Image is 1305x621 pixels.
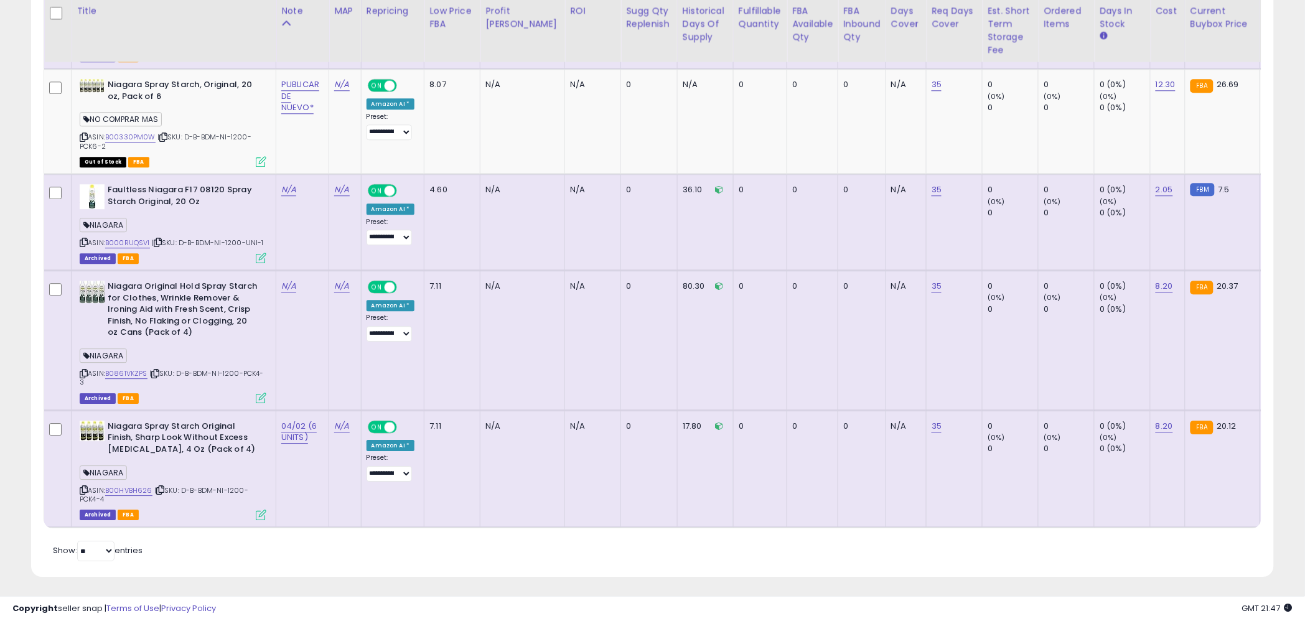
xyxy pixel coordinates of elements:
[1156,184,1173,196] a: 2.05
[367,98,415,110] div: Amazon AI *
[1044,102,1094,113] div: 0
[988,443,1038,454] div: 0
[485,4,559,30] div: Profit [PERSON_NAME]
[80,485,248,504] span: | SKU: D-B-BDM-NI-1200-PCK4-4
[367,314,415,342] div: Preset:
[1100,432,1117,442] small: (0%)
[1044,281,1094,292] div: 0
[485,184,555,195] div: N/A
[367,203,415,215] div: Amazon AI *
[1044,207,1094,218] div: 0
[108,79,259,105] b: Niagara Spray Starch, Original, 20 oz, Pack of 6
[281,4,324,17] div: Note
[792,421,828,432] div: 0
[80,465,127,480] span: NIAGARA
[683,79,724,90] div: N/A
[80,281,105,303] img: 51-CEdQ64PL._SL40_.jpg
[932,184,942,196] a: 35
[792,281,828,292] div: 0
[932,420,942,432] a: 35
[369,282,385,292] span: ON
[395,185,414,196] span: OFF
[988,421,1038,432] div: 0
[334,4,355,17] div: MAP
[1100,30,1107,41] small: Days In Stock.
[395,80,414,91] span: OFF
[367,454,415,482] div: Preset:
[105,368,147,379] a: B0861VKZPS
[891,79,917,90] div: N/A
[1100,292,1117,302] small: (0%)
[80,132,251,151] span: | SKU: D-B-BDM-NI-1200-PCK6-2
[626,184,668,195] div: 0
[118,253,139,264] span: FBA
[792,184,828,195] div: 0
[80,112,162,126] span: NO COMPRAR MAS
[1217,78,1239,90] span: 26.69
[53,544,143,556] span: Show: entries
[570,79,611,90] div: N/A
[1156,4,1180,17] div: Cost
[118,393,139,404] span: FBA
[106,602,159,614] a: Terms of Use
[108,281,259,342] b: Niagara Original Hold Spray Starch for Clothes, Wrinkle Remover & Ironing Aid with Fresh Scent, C...
[988,79,1038,90] div: 0
[334,420,349,432] a: N/A
[1044,91,1061,101] small: (0%)
[1242,602,1293,614] span: 2025-09-10 21:47 GMT
[281,420,317,444] a: 04/02 (6 UNITS)
[988,102,1038,113] div: 0
[367,113,415,141] div: Preset:
[570,421,611,432] div: N/A
[843,79,876,90] div: 0
[570,4,615,17] div: ROI
[334,184,349,196] a: N/A
[988,292,1005,302] small: (0%)
[683,184,724,195] div: 36.10
[367,4,419,17] div: Repricing
[80,368,264,387] span: | SKU: D-B-BDM-NI-1200-PCK4-3
[988,207,1038,218] div: 0
[1156,280,1173,292] a: 8.20
[429,281,470,292] div: 7.11
[80,79,266,166] div: ASIN:
[1190,4,1255,30] div: Current Buybox Price
[105,485,152,496] a: B00HVBH626
[626,421,668,432] div: 0
[683,421,724,432] div: 17.80
[429,4,475,30] div: Low Price FBA
[891,421,917,432] div: N/A
[1156,420,1173,432] a: 8.20
[932,78,942,91] a: 35
[988,197,1005,207] small: (0%)
[1044,292,1061,302] small: (0%)
[739,4,782,30] div: Fulfillable Quantity
[843,4,881,43] div: FBA inbound Qty
[485,421,555,432] div: N/A
[395,282,414,292] span: OFF
[1190,183,1215,196] small: FBM
[1044,197,1061,207] small: (0%)
[281,184,296,196] a: N/A
[1217,280,1238,292] span: 20.37
[1044,443,1094,454] div: 0
[1100,102,1150,113] div: 0 (0%)
[1217,420,1237,432] span: 20.12
[485,281,555,292] div: N/A
[108,421,259,459] b: Niagara Spray Starch Original Finish, Sharp Look Without Excess [MEDICAL_DATA], 4 Oz (Pack of 4)
[932,4,977,30] div: Req Days Cover
[1100,91,1117,101] small: (0%)
[683,4,728,43] div: Historical Days Of Supply
[843,421,876,432] div: 0
[395,422,414,432] span: OFF
[367,300,415,311] div: Amazon AI *
[1100,304,1150,315] div: 0 (0%)
[367,218,415,246] div: Preset:
[281,78,319,113] a: PUBLICAR DE NUEVO*
[369,80,385,91] span: ON
[988,91,1005,101] small: (0%)
[932,280,942,292] a: 35
[1100,4,1145,30] div: Days In Stock
[429,421,470,432] div: 7.11
[80,184,105,209] img: 31yEpPtRjZS._SL40_.jpg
